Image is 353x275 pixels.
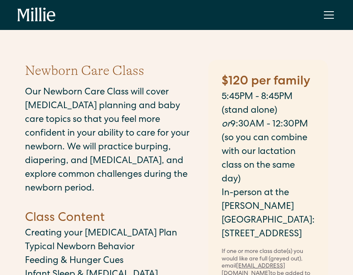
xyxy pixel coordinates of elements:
[25,227,200,241] p: Creating your [MEDICAL_DATA] Plan
[222,187,315,242] p: In-person at the [PERSON_NAME][GEOGRAPHIC_DATA]: [STREET_ADDRESS]
[222,118,315,187] p: ‍ 9:30AM - 12:30PM (so you can combine with our lactation class on the same day)
[25,86,200,196] p: Our Newborn Care Class will cover [MEDICAL_DATA] planning and baby care topics so that you feel m...
[222,76,310,88] strong: $120 per family
[25,241,200,255] p: Typical Newborn Behavior
[25,255,200,268] p: Feeding & Hunger Cues
[25,210,200,227] h4: Class Content
[222,91,315,118] p: 5:45PM - 8:45PM (stand alone)
[17,7,56,22] a: home
[25,196,200,210] p: ‍
[222,120,230,129] em: or
[319,5,336,25] div: menu
[25,62,144,79] h1: Newborn Care Class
